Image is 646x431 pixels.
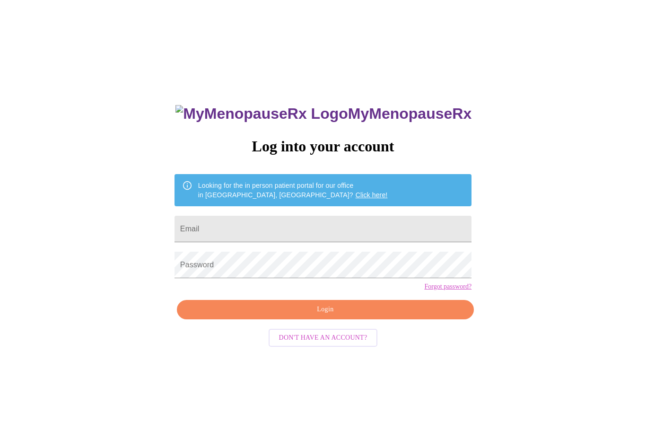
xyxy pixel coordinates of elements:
[188,304,463,316] span: Login
[356,191,388,199] a: Click here!
[175,138,471,155] h3: Log into your account
[175,105,348,123] img: MyMenopauseRx Logo
[279,332,367,344] span: Don't have an account?
[175,105,471,123] h3: MyMenopauseRx
[424,283,471,290] a: Forgot password?
[266,333,380,341] a: Don't have an account?
[269,329,378,347] button: Don't have an account?
[177,300,474,319] button: Login
[198,177,388,203] div: Looking for the in person patient portal for our office in [GEOGRAPHIC_DATA], [GEOGRAPHIC_DATA]?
